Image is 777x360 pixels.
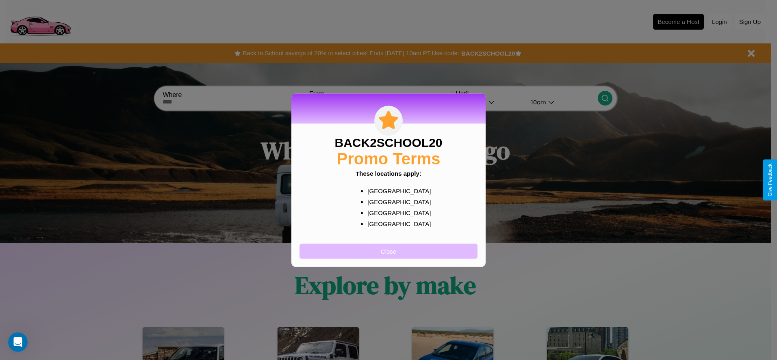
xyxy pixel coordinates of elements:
p: [GEOGRAPHIC_DATA] [367,196,425,207]
h3: BACK2SCHOOL20 [334,136,442,149]
iframe: Intercom live chat [8,332,28,352]
p: [GEOGRAPHIC_DATA] [367,207,425,218]
p: [GEOGRAPHIC_DATA] [367,185,425,196]
b: These locations apply: [356,170,421,177]
h2: Promo Terms [337,149,441,168]
div: Give Feedback [767,164,773,196]
p: [GEOGRAPHIC_DATA] [367,218,425,229]
button: Close [300,244,477,259]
